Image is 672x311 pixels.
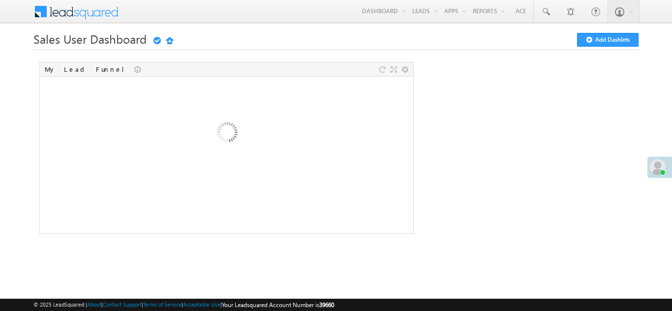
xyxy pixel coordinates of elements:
a: About [87,301,101,308]
span: © 2025 LeadSquared | | | | | [33,300,334,310]
a: Terms of Service [143,301,182,308]
a: Contact Support [103,301,142,308]
img: Loading... [174,81,279,187]
span: Sales User Dashboard [33,31,147,47]
div: My Lead Funnel [45,65,134,74]
a: Acceptable Use [183,301,220,308]
button: Add Dashlets [577,33,639,47]
span: Your Leadsquared Account Number is [222,301,334,309]
span: 39660 [319,301,334,309]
